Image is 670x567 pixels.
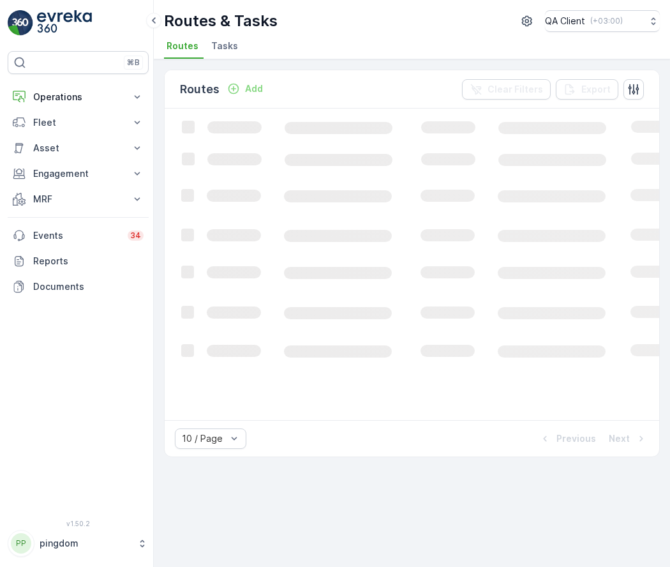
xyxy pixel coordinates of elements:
button: Engagement [8,161,149,186]
button: MRF [8,186,149,212]
p: 34 [130,231,141,241]
button: QA Client(+03:00) [545,10,660,32]
p: QA Client [545,15,585,27]
button: Export [556,79,618,100]
span: Routes [167,40,198,52]
span: Tasks [211,40,238,52]
button: Next [607,431,649,446]
p: Documents [33,280,144,293]
p: pingdom [40,537,131,550]
p: Clear Filters [488,83,543,96]
p: Export [581,83,611,96]
a: Reports [8,248,149,274]
a: Events34 [8,223,149,248]
p: Routes [180,80,220,98]
button: Previous [537,431,597,446]
button: Operations [8,84,149,110]
p: Add [245,82,263,95]
p: Asset [33,142,123,155]
p: Previous [556,432,596,445]
p: Reports [33,255,144,268]
p: Fleet [33,116,123,129]
button: Add [222,81,268,96]
p: ⌘B [127,57,140,68]
button: Fleet [8,110,149,135]
a: Documents [8,274,149,299]
p: Engagement [33,167,123,180]
p: Events [33,229,120,242]
button: PPpingdom [8,530,149,557]
img: logo [8,10,33,36]
p: Operations [33,91,123,103]
img: logo_light-DOdMpM7g.png [37,10,92,36]
p: ( +03:00 ) [590,16,623,26]
p: MRF [33,193,123,206]
button: Asset [8,135,149,161]
p: Next [609,432,630,445]
span: v 1.50.2 [8,520,149,527]
button: Clear Filters [462,79,551,100]
p: Routes & Tasks [164,11,278,31]
div: PP [11,533,31,554]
